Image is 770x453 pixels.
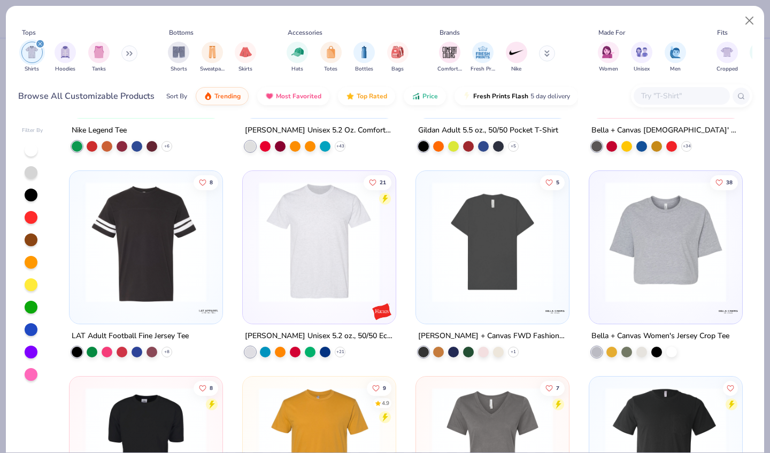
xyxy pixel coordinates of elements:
span: Most Favorited [276,92,321,100]
button: Like [723,380,738,395]
div: Sort By [166,91,187,101]
div: [PERSON_NAME] + Canvas FWD Fashion Heavyweight Street Tee [418,330,567,343]
img: Tanks Image [93,46,105,58]
span: 5 [556,179,559,185]
button: Price [404,87,446,105]
div: Browse All Customizable Products [18,90,155,103]
div: filter for Shirts [21,42,43,73]
button: filter button [471,42,495,73]
span: Bottles [355,65,373,73]
button: filter button [353,42,375,73]
button: filter button [88,42,110,73]
img: TopRated.gif [346,92,355,100]
button: filter button [235,42,256,73]
span: 21 [380,179,386,185]
div: Bottoms [169,28,194,37]
div: LAT Adult Football Fine Jersey Tee [72,330,189,343]
button: filter button [717,42,738,73]
span: Trending [214,92,241,100]
span: 7 [556,385,559,390]
img: Men Image [669,46,681,58]
span: Totes [324,65,337,73]
button: filter button [598,42,619,73]
button: Fresh Prints Flash5 day delivery [455,87,578,105]
div: filter for Bottles [353,42,375,73]
button: filter button [320,42,342,73]
span: 5 day delivery [530,90,570,103]
div: Nike Legend Tee [72,124,127,137]
img: Cropped Image [721,46,733,58]
img: Skirts Image [240,46,252,58]
button: Close [740,11,760,31]
img: Shorts Image [173,46,185,58]
div: Bella + Canvas [DEMOGRAPHIC_DATA]' Relaxed Jersey Short-Sleeve T-Shirt [591,124,740,137]
span: Skirts [238,65,252,73]
div: filter for Cropped [717,42,738,73]
button: Trending [196,87,249,105]
button: filter button [631,42,652,73]
div: filter for Skirts [235,42,256,73]
img: Nike Image [509,44,525,60]
div: filter for Hats [287,42,308,73]
span: + 1 [511,349,516,355]
div: filter for Unisex [631,42,652,73]
div: Filter By [22,127,43,135]
img: f3578044-5347-4f5b-bee1-96e6609b0b28 [427,182,558,302]
button: Top Rated [338,87,395,105]
img: trending.gif [204,92,212,100]
span: Price [422,92,438,100]
button: filter button [387,42,409,73]
div: Made For [598,28,625,37]
div: filter for Hoodies [55,42,76,73]
div: [PERSON_NAME] Unisex 5.2 Oz. Comfortsoft Cotton T-Shirt [245,124,394,137]
button: filter button [437,42,462,73]
button: Like [194,380,219,395]
span: Cropped [717,65,738,73]
div: filter for Shorts [168,42,189,73]
span: Hoodies [55,65,75,73]
span: 9 [383,385,386,390]
div: filter for Totes [320,42,342,73]
span: Bags [391,65,404,73]
div: filter for Nike [506,42,527,73]
span: Shirts [25,65,39,73]
span: Unisex [634,65,650,73]
span: + 5 [511,143,516,150]
div: 4.9 [382,399,389,407]
img: Women Image [602,46,614,58]
img: 36605d58-7933-4b4e-8f38-18c2f663e39f [80,182,212,302]
span: Nike [511,65,521,73]
div: [PERSON_NAME] Unisex 5.2 oz., 50/50 Ecosmart T-Shirt [245,330,394,343]
div: filter for Comfort Colors [437,42,462,73]
div: filter for Men [665,42,686,73]
img: Totes Image [325,46,337,58]
span: 8 [210,385,213,390]
input: Try "T-Shirt" [640,90,722,102]
span: + 8 [164,349,170,355]
span: Tanks [92,65,106,73]
div: Tops [22,28,36,37]
span: 8 [210,179,213,185]
span: 38 [726,179,733,185]
button: Like [194,175,219,190]
div: Bella + Canvas Women's Jersey Crop Tee [591,330,729,343]
button: filter button [665,42,686,73]
img: Bella + Canvas logo [544,301,566,322]
img: Bella + Canvas logo [717,301,738,322]
span: Hats [291,65,303,73]
button: Like [540,380,565,395]
img: Comfort Colors Image [442,44,458,60]
button: Most Favorited [257,87,329,105]
div: Fits [717,28,728,37]
button: filter button [287,42,308,73]
img: Fresh Prints Image [475,44,491,60]
div: Brands [440,28,460,37]
div: filter for Tanks [88,42,110,73]
span: + 34 [682,143,690,150]
img: Unisex Image [636,46,648,58]
div: filter for Sweatpants [200,42,225,73]
img: flash.gif [463,92,471,100]
button: Like [364,175,391,190]
img: Bottles Image [358,46,370,58]
span: + 6 [164,143,170,150]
